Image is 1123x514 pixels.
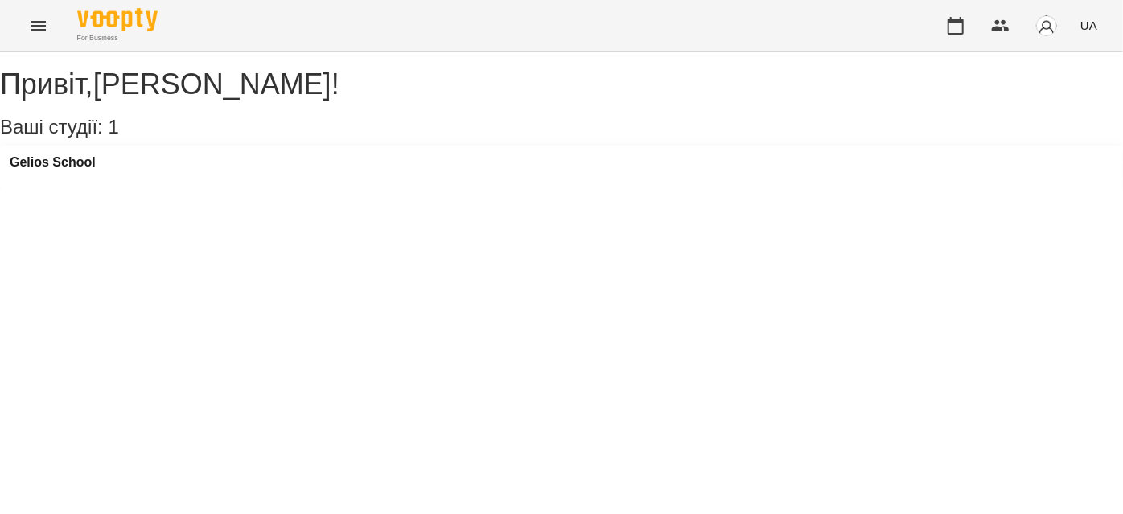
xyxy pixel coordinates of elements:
[77,33,158,43] span: For Business
[1074,10,1104,40] button: UA
[10,155,96,170] a: Gelios School
[108,116,118,138] span: 1
[1035,14,1058,37] img: avatar_s.png
[77,8,158,31] img: Voopty Logo
[19,6,58,45] button: Menu
[1080,17,1097,34] span: UA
